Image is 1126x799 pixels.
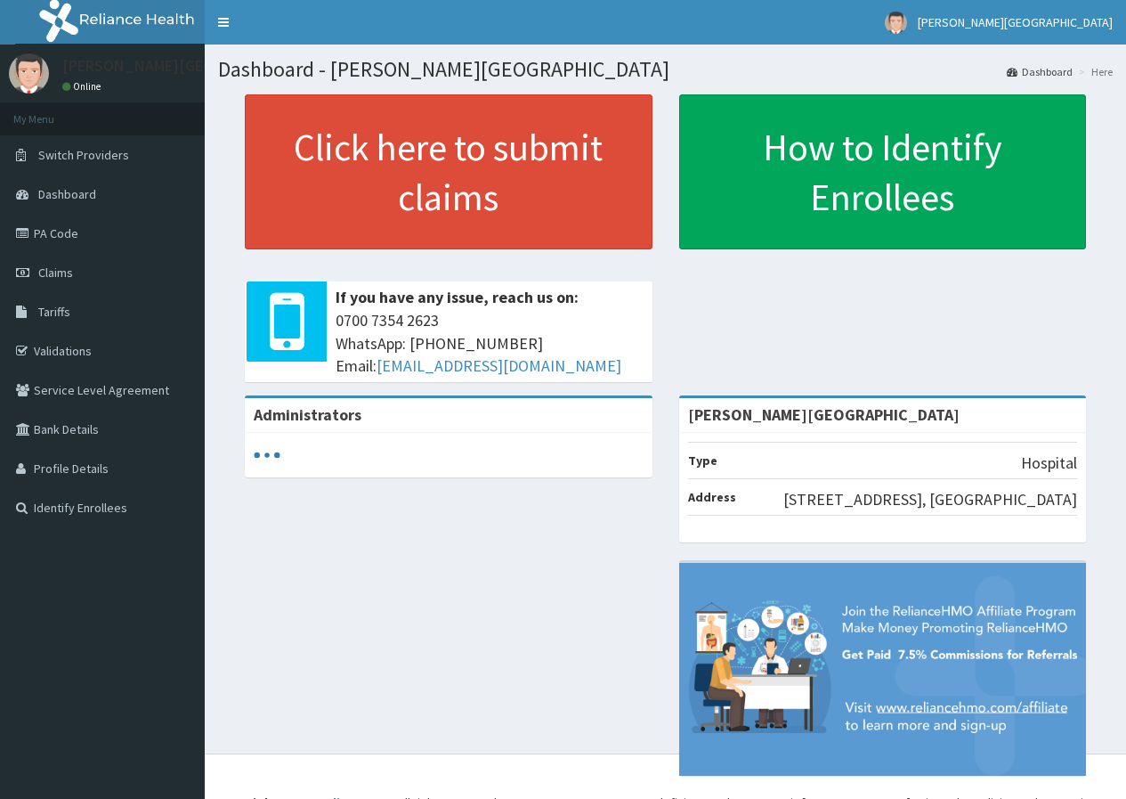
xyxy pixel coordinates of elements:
span: 0700 7354 2623 WhatsApp: [PHONE_NUMBER] Email: [336,309,644,378]
b: Type [688,452,717,469]
img: provider-team-banner.png [679,563,1087,776]
h1: Dashboard - [PERSON_NAME][GEOGRAPHIC_DATA] [218,58,1113,81]
span: Claims [38,265,73,281]
span: Dashboard [38,186,96,202]
b: Administrators [254,404,361,425]
li: Here [1074,64,1113,79]
span: Tariffs [38,304,70,320]
a: Click here to submit claims [245,94,652,249]
span: Switch Providers [38,147,129,163]
a: Online [62,80,105,93]
svg: audio-loading [254,442,280,469]
b: If you have any issue, reach us on: [336,287,579,307]
span: [PERSON_NAME][GEOGRAPHIC_DATA] [918,14,1113,30]
a: How to Identify Enrollees [679,94,1087,249]
img: User Image [885,12,907,34]
strong: [PERSON_NAME][GEOGRAPHIC_DATA] [688,404,960,425]
p: [PERSON_NAME][GEOGRAPHIC_DATA] [62,58,326,74]
a: Dashboard [1007,64,1073,79]
p: [STREET_ADDRESS], [GEOGRAPHIC_DATA] [783,488,1077,511]
img: User Image [9,53,49,94]
p: Hospital [1021,452,1077,475]
a: [EMAIL_ADDRESS][DOMAIN_NAME] [377,355,621,376]
b: Address [688,489,736,505]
